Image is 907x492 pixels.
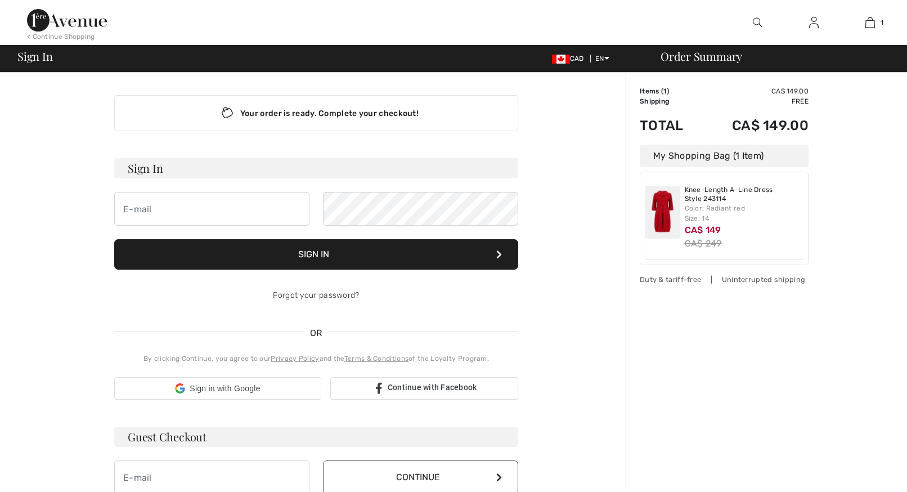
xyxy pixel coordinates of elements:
span: OR [304,326,328,340]
div: By clicking Continue, you agree to our and the of the Loyalty Program. [114,354,518,364]
a: Continue with Facebook [330,377,518,400]
td: CA$ 149.00 [701,86,809,96]
div: Order Summary [647,51,900,62]
img: 1ère Avenue [27,9,107,32]
td: Total [640,106,701,145]
img: My Bag [865,16,875,29]
a: Forgot your password? [273,290,359,300]
div: Duty & tariff-free | Uninterrupted shipping [640,274,809,285]
span: Sign In [17,51,52,62]
h3: Guest Checkout [114,427,518,447]
a: Privacy Policy [271,355,319,363]
td: Free [701,96,809,106]
div: < Continue Shopping [27,32,95,42]
span: 1 [663,87,667,95]
a: Terms & Conditions [344,355,408,363]
span: 1 [881,17,883,28]
img: Knee-Length A-Line Dress Style 243114 [645,186,680,239]
a: 1 [842,16,897,29]
td: Items ( ) [640,86,701,96]
img: search the website [753,16,762,29]
img: Canadian Dollar [552,55,570,64]
div: Sign in with Google [114,377,321,400]
input: E-mail [114,192,309,226]
img: My Info [809,16,819,29]
a: Knee-Length A-Line Dress Style 243114 [685,186,804,203]
div: My Shopping Bag (1 Item) [640,145,809,167]
s: CA$ 249 [685,238,722,249]
button: Sign In [114,239,518,270]
td: CA$ 149.00 [701,106,809,145]
h3: Sign In [114,158,518,178]
td: Shipping [640,96,701,106]
div: Color: Radiant red Size: 14 [685,203,804,223]
span: Continue with Facebook [388,383,477,392]
span: CA$ 149 [685,225,721,235]
div: Your order is ready. Complete your checkout! [114,95,518,131]
span: Sign in with Google [190,383,260,395]
span: EN [595,55,609,62]
a: Sign In [800,16,828,30]
span: CAD [552,55,589,62]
